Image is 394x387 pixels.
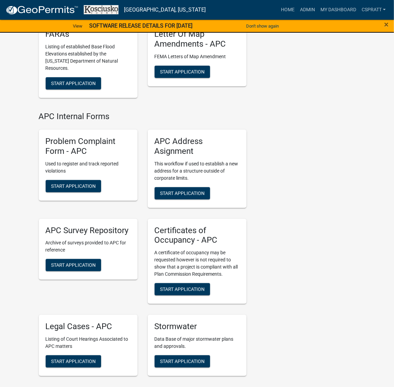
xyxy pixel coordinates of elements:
[384,20,389,29] span: ×
[155,136,240,156] h5: APC Address Asignment
[160,190,205,196] span: Start Application
[70,20,85,32] a: View
[46,259,101,271] button: Start Application
[46,180,101,192] button: Start Application
[46,322,131,332] h5: Legal Cases - APC
[384,20,389,29] button: Close
[278,3,297,16] a: Home
[160,69,205,74] span: Start Application
[155,322,240,332] h5: Stormwater
[160,287,205,292] span: Start Application
[51,358,96,364] span: Start Application
[243,20,282,32] button: Don't show again
[46,43,131,72] p: Listing of established Base Flood Elevations established by the [US_STATE] Department of Natural ...
[155,53,240,60] p: FEMA Letters of Map Amendment
[155,249,240,278] p: A certificate of occupancy may be requested however is not required to show that a project is com...
[39,112,247,122] h4: APC Internal Forms
[155,66,210,78] button: Start Application
[46,336,131,350] p: Listing of Court Hearings Associated to APC matters
[155,29,240,49] h5: Letter Of Map Amendments - APC
[89,22,193,29] strong: SOFTWARE RELEASE DETAILS FOR [DATE]
[297,3,318,16] a: Admin
[155,283,210,295] button: Start Application
[46,136,131,156] h5: Problem Complaint Form - APC
[155,226,240,245] h5: Certificates of Occupancy - APC
[51,183,96,189] span: Start Application
[155,160,240,182] p: This workflow if used to establish a new address for a structure outside of corporate limits.
[160,358,205,364] span: Start Application
[51,262,96,268] span: Start Application
[46,355,101,368] button: Start Application
[84,5,119,14] img: Kosciusko County, Indiana
[155,355,210,368] button: Start Application
[155,187,210,199] button: Start Application
[124,4,206,16] a: [GEOGRAPHIC_DATA], [US_STATE]
[46,29,131,39] h5: FARAs
[46,226,131,236] h5: APC Survey Repository
[359,3,389,16] a: cspratt
[155,336,240,350] p: Data Base of major stormwater plans and approvals.
[46,77,101,90] button: Start Application
[51,81,96,86] span: Start Application
[46,239,131,254] p: Archive of surveys provided to APC for reference
[46,160,131,175] p: Used to register and track reported violations
[318,3,359,16] a: My Dashboard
